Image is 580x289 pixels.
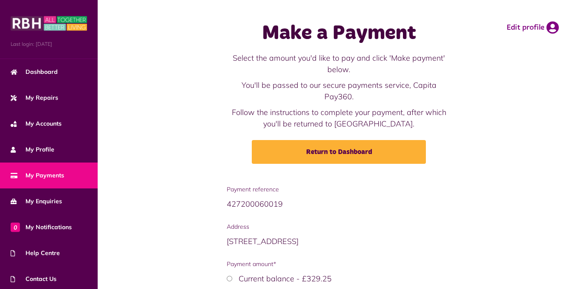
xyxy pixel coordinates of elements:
[252,140,426,164] a: Return to Dashboard
[227,236,298,246] span: [STREET_ADDRESS]
[11,222,20,232] span: 0
[11,275,56,283] span: Contact Us
[11,223,72,232] span: My Notifications
[227,260,451,269] span: Payment amount*
[227,21,451,46] h1: Make a Payment
[11,249,60,258] span: Help Centre
[11,67,58,76] span: Dashboard
[11,93,58,102] span: My Repairs
[11,40,87,48] span: Last login: [DATE]
[227,199,283,209] span: 427200060019
[11,119,62,128] span: My Accounts
[227,107,451,129] p: Follow the instructions to complete your payment, after which you'll be returned to [GEOGRAPHIC_D...
[227,79,451,102] p: You'll be passed to our secure payments service, Capita Pay360.
[227,222,451,231] span: Address
[507,21,559,34] a: Edit profile
[227,185,451,194] span: Payment reference
[11,145,54,154] span: My Profile
[11,171,64,180] span: My Payments
[11,15,87,32] img: MyRBH
[227,52,451,75] p: Select the amount you'd like to pay and click 'Make payment' below.
[239,274,332,283] label: Current balance - £329.25
[11,197,62,206] span: My Enquiries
